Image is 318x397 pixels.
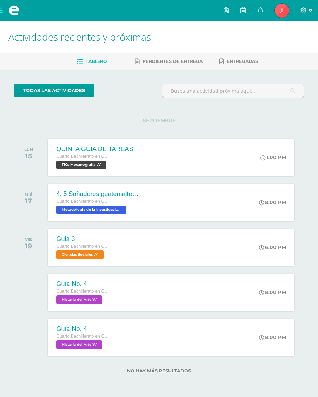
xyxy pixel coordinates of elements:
span: Historia del Arte 'A' [56,295,102,304]
span: Ciencias Sociales 'A' [56,250,104,259]
span: Cuarto Bachillerato en Ciencias Biológicas [PERSON_NAME]. CCLL en Ciencias Biológicas [56,244,109,249]
div: VIE [25,237,32,242]
div: Guía No. 4 [56,325,109,333]
span: Cuarto Bachillerato en Ciencias Biológicas [PERSON_NAME]. CCLL en Ciencias Biológicas [56,334,109,339]
div: 4. 5 Soñadores guatemaltecos [56,190,140,198]
span: Metodología de la Investigación 'A' [56,206,126,214]
span: Cuarto Bachillerato en Ciencias Biológicas [PERSON_NAME]. CCLL en Ciencias Biológicas [56,154,109,159]
input: Busca una actividad próxima aquí... [162,84,304,98]
div: 19 [25,242,32,250]
div: Guia 3 [56,235,109,243]
span: Entregadas [227,59,258,64]
div: 8:00 PM [259,199,286,206]
div: 17 [25,197,33,205]
div: 8:00 PM [259,289,286,295]
label: No hay más resultados [14,368,304,373]
div: MIÉ [25,192,33,197]
a: Pendientes de entrega [135,56,203,67]
div: 15 [24,152,33,160]
div: LUN [24,147,33,152]
span: TICs Mecanografía 'A' [56,161,106,169]
a: todas las Actividades [14,84,94,97]
span: Cuarto Bachillerato en Ciencias Biológicas [PERSON_NAME]. CCLL en Ciencias Biológicas [56,289,109,294]
a: Tablero [77,56,107,67]
span: Historia del Arte 'A' [56,340,102,349]
span: Actividades recientes y próximas [8,30,151,44]
span: Tablero [86,59,107,64]
span: SEPTIEMBRE [132,117,187,124]
div: 1:00 PM [260,154,286,161]
span: Cuarto Bachillerato en Ciencias Biológicas [PERSON_NAME]. CCLL en Ciencias Biológicas [56,199,109,204]
div: 6:00 PM [259,244,286,250]
span: Pendientes de entrega [143,59,203,64]
div: 8:00 PM [259,334,286,340]
a: Entregadas [219,56,258,67]
div: Guía No. 4 [56,280,109,288]
img: 9af540bfe98442766a4175f9852281f5.png [275,4,289,18]
div: QUINTA GUIA DE TAREAS [56,145,133,153]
